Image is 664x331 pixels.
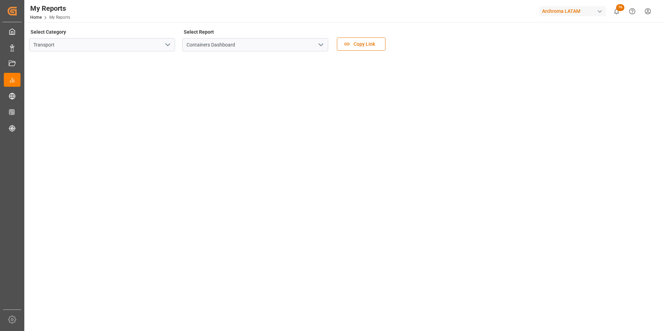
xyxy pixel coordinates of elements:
div: Archroma LATAM [539,6,606,16]
label: Select Category [29,27,67,37]
button: Help Center [624,3,640,19]
button: open menu [315,40,326,50]
a: Home [30,15,42,20]
span: Copy Link [350,41,379,48]
label: Select Report [182,27,215,37]
span: 76 [616,4,624,11]
button: Archroma LATAM [539,5,609,18]
button: Copy Link [337,37,385,51]
div: My Reports [30,3,70,14]
button: open menu [162,40,173,50]
input: Type to search/select [182,38,328,51]
input: Type to search/select [29,38,175,51]
button: show 76 new notifications [609,3,624,19]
